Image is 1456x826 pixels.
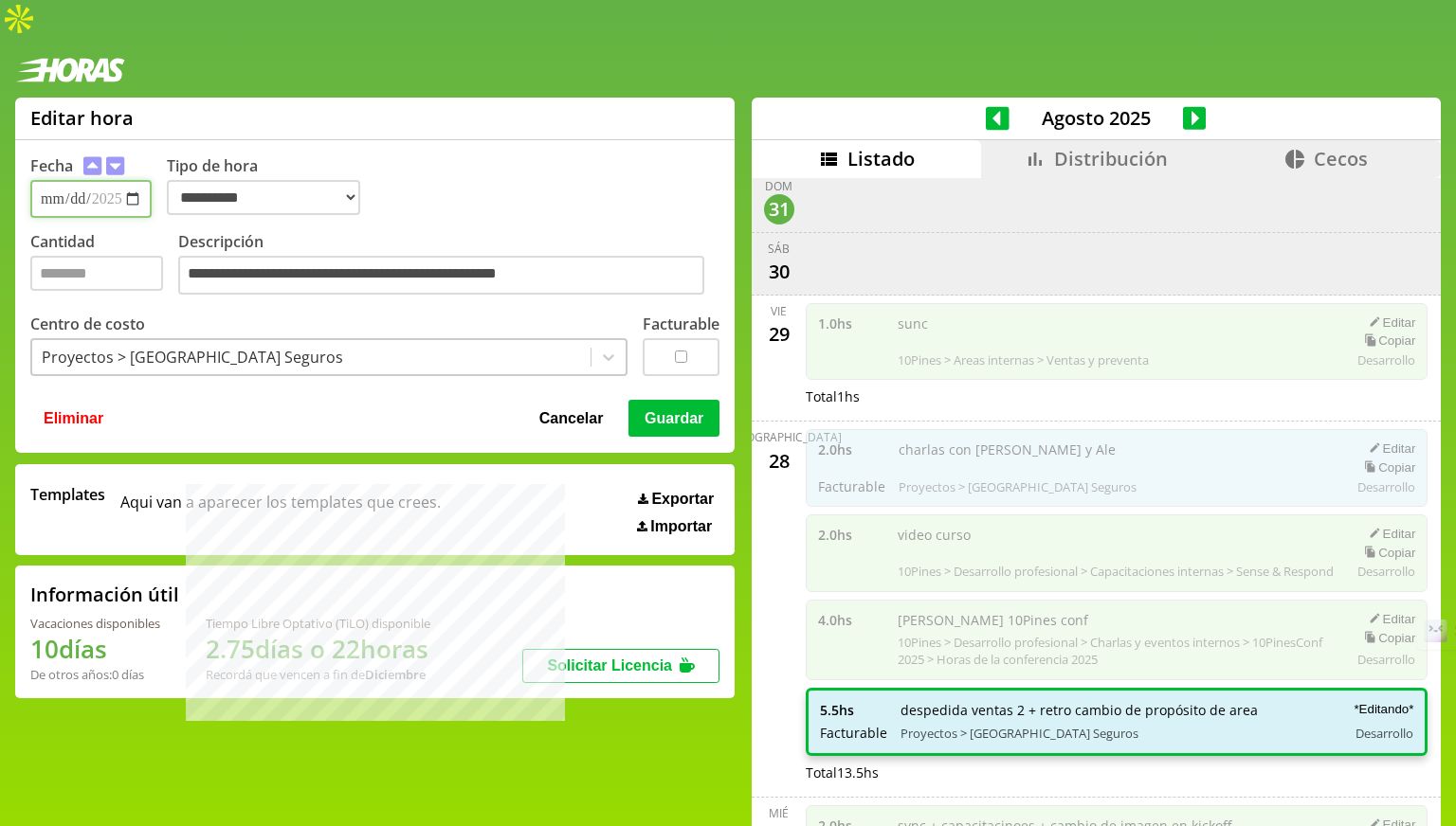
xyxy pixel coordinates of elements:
[806,387,1429,405] div: Total 1 hs
[30,615,160,632] div: Vacaciones disponibles
[30,231,178,300] label: Cantidad
[206,666,430,683] div: Recordá que vencen a fin de
[764,194,794,224] div: 31
[847,146,915,171] span: Listado
[178,256,704,296] textarea: Descripción
[771,303,787,319] div: vie
[30,105,134,131] h1: Editar hora
[167,180,360,215] select: Tipo de hora
[651,491,714,508] span: Exportar
[1314,146,1368,171] span: Cecos
[717,429,842,445] div: [DEMOGRAPHIC_DATA]
[30,314,145,334] label: Centro de costo
[1054,146,1168,171] span: Distribución
[547,657,672,673] span: Solicitar Licencia
[206,615,430,632] div: Tiempo Libre Optativo (TiLO) disponible
[178,231,719,300] label: Descripción
[643,314,719,334] label: Facturable
[30,484,105,505] span: Templates
[120,484,441,535] span: Aqui van a aparecer los templates que crees.
[15,58,125,82] img: logotipo
[764,257,794,287] div: 30
[534,400,610,436] button: Cancelar
[365,666,426,683] b: Diciembre
[38,400,109,436] button: Eliminar
[768,241,790,257] div: sáb
[30,632,160,666] h1: 10 días
[206,632,430,666] h1: 2.75 días o 22 horas
[42,347,343,368] div: Proyectos > [GEOGRAPHIC_DATA] Seguros
[765,178,792,194] div: dom
[764,445,794,476] div: 28
[806,763,1429,781] div: Total 13.5 hs
[628,400,719,436] button: Guardar
[764,319,794,350] div: 29
[1010,105,1183,131] span: Agosto 2025
[769,805,789,821] div: mié
[30,666,160,683] div: De otros años: 0 días
[167,155,375,218] label: Tipo de hora
[650,518,712,535] span: Importar
[522,649,719,683] button: Solicitar Licencia
[30,155,73,176] label: Fecha
[632,490,719,509] button: Exportar
[30,256,163,291] input: Cantidad
[30,582,179,607] h2: Información útil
